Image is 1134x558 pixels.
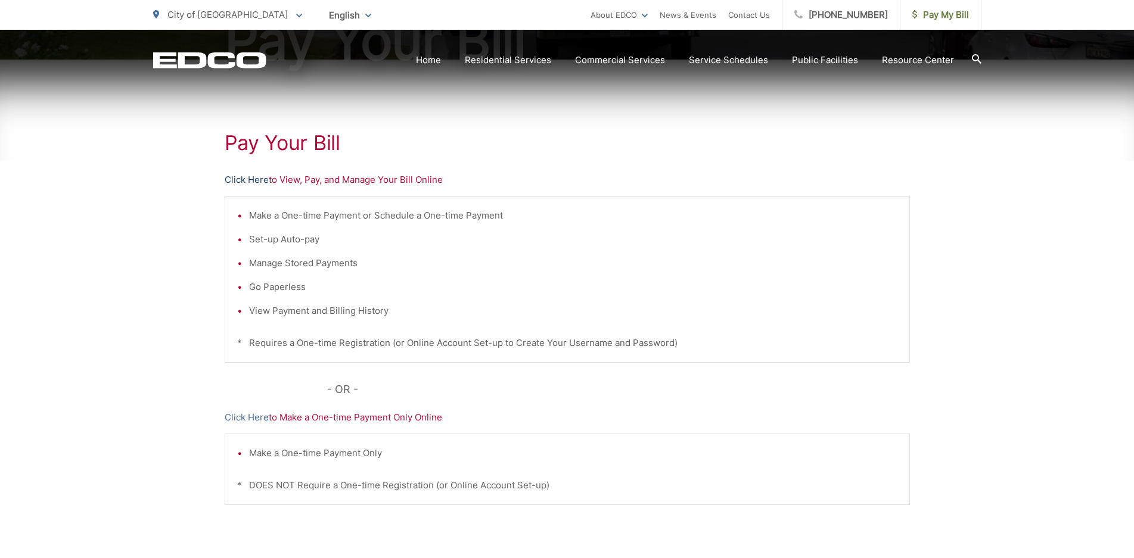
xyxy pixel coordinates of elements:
a: Resource Center [882,53,954,67]
p: * DOES NOT Require a One-time Registration (or Online Account Set-up) [237,478,897,492]
a: Click Here [225,173,269,187]
a: Service Schedules [689,53,768,67]
p: * Requires a One-time Registration (or Online Account Set-up to Create Your Username and Password) [237,336,897,350]
li: Go Paperless [249,280,897,294]
li: Manage Stored Payments [249,256,897,270]
a: Public Facilities [792,53,858,67]
li: Set-up Auto-pay [249,232,897,247]
li: View Payment and Billing History [249,304,897,318]
a: Commercial Services [575,53,665,67]
a: EDCD logo. Return to the homepage. [153,52,266,68]
span: English [320,5,380,26]
a: Residential Services [465,53,551,67]
p: to View, Pay, and Manage Your Bill Online [225,173,910,187]
a: Click Here [225,410,269,425]
span: City of [GEOGRAPHIC_DATA] [167,9,288,20]
span: Pay My Bill [912,8,969,22]
a: Contact Us [728,8,770,22]
li: Make a One-time Payment Only [249,446,897,460]
li: Make a One-time Payment or Schedule a One-time Payment [249,208,897,223]
p: to Make a One-time Payment Only Online [225,410,910,425]
p: - OR - [327,381,910,398]
a: About EDCO [591,8,648,22]
a: Home [416,53,441,67]
h1: Pay Your Bill [225,131,910,155]
a: News & Events [660,8,716,22]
